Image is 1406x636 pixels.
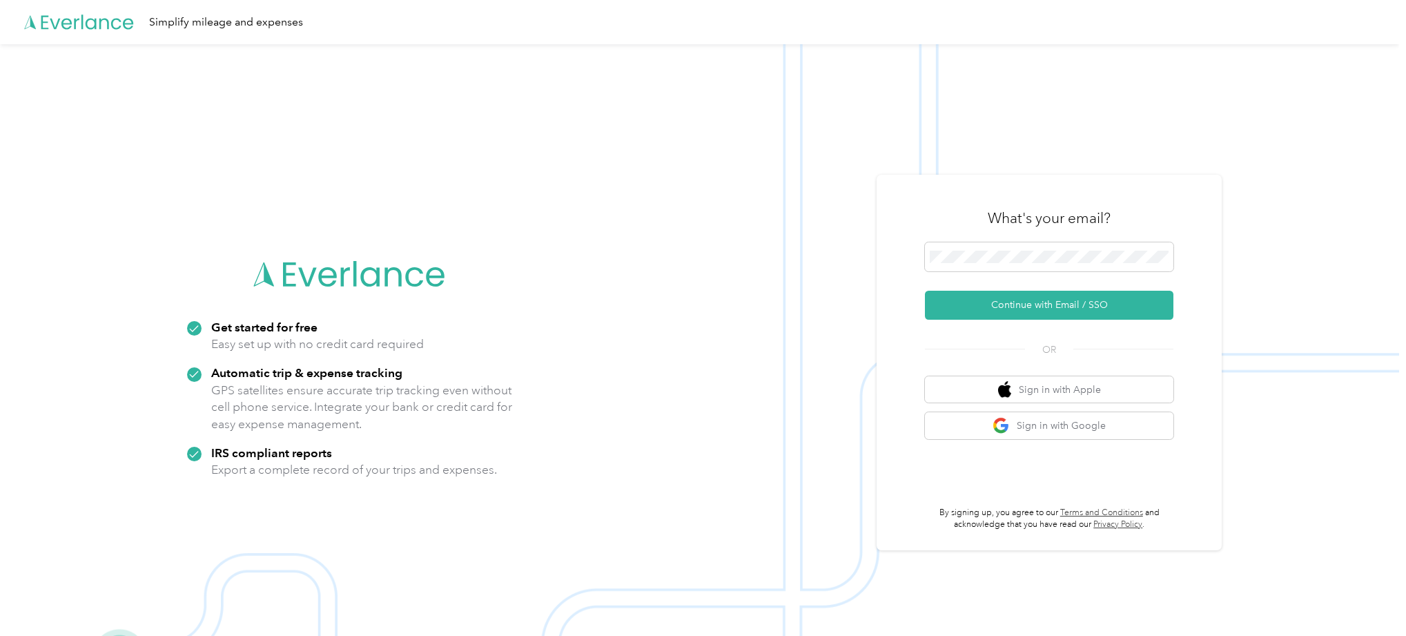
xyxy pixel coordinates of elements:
[988,209,1111,228] h3: What's your email?
[1093,519,1142,530] a: Privacy Policy
[925,507,1173,531] p: By signing up, you agree to our and acknowledge that you have read our .
[211,365,402,380] strong: Automatic trip & expense tracking
[211,320,318,334] strong: Get started for free
[925,376,1173,403] button: apple logoSign in with Apple
[211,382,513,433] p: GPS satellites ensure accurate trip tracking even without cell phone service. Integrate your bank...
[925,291,1173,320] button: Continue with Email / SSO
[211,461,497,479] p: Export a complete record of your trips and expenses.
[149,14,303,31] div: Simplify mileage and expenses
[1025,343,1073,357] span: OR
[211,445,332,460] strong: IRS compliant reports
[925,412,1173,439] button: google logoSign in with Google
[993,417,1010,434] img: google logo
[1060,508,1143,518] a: Terms and Conditions
[998,381,1012,398] img: apple logo
[211,336,424,353] p: Easy set up with no credit card required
